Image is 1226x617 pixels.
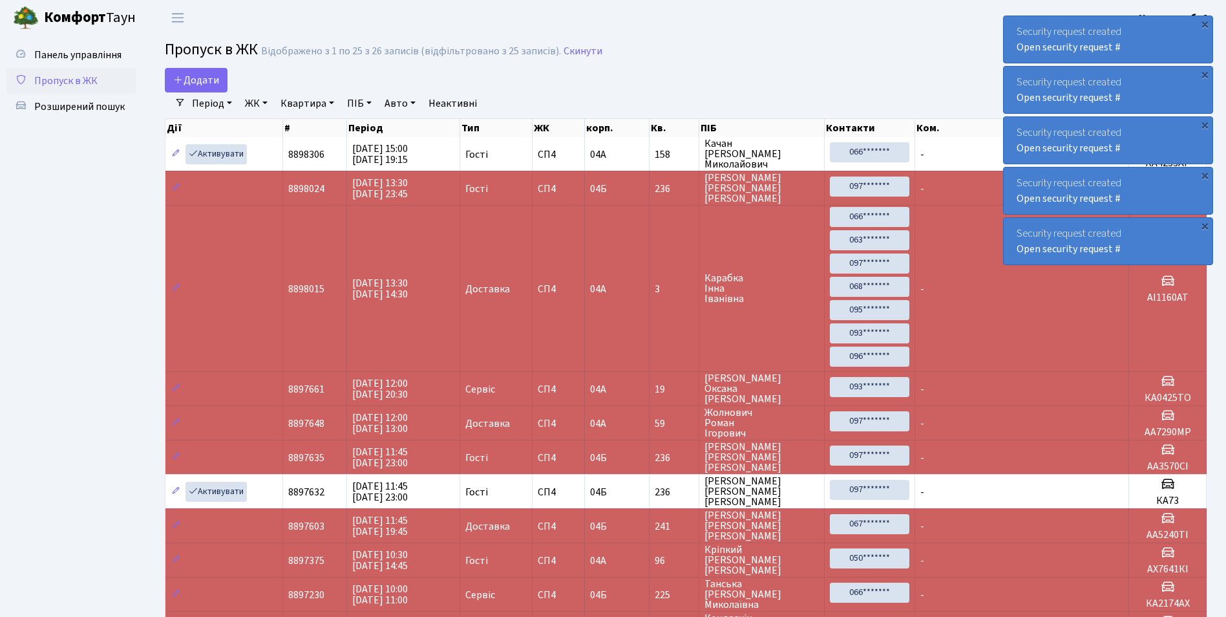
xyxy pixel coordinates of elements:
span: [DATE] 12:00 [DATE] 20:30 [352,376,408,402]
span: 3 [655,284,693,294]
th: Контакти [825,119,915,137]
span: Жолнович Роман Ігорович [704,407,818,438]
a: Активувати [185,482,247,502]
div: × [1198,118,1211,131]
span: 8898015 [288,282,324,296]
th: # [283,119,347,137]
span: 04А [590,147,606,162]
span: 236 [655,453,693,463]
a: Скинути [564,45,602,58]
span: СП4 [538,521,579,532]
h5: КА2174АХ [1134,598,1201,610]
span: Гості [465,184,488,194]
span: [DATE] 10:00 [DATE] 11:00 [352,582,408,607]
th: Кв. [650,119,699,137]
span: 8897648 [288,417,324,431]
span: СП4 [538,590,579,600]
span: - [920,182,924,196]
a: ПІБ [342,92,377,114]
span: [DATE] 12:00 [DATE] 13:00 [352,411,408,436]
span: Качан [PERSON_NAME] Миколайович [704,138,818,169]
a: Неактивні [423,92,482,114]
span: 8897661 [288,382,324,396]
span: Пропуск в ЖК [165,38,258,61]
div: Security request created [1004,218,1212,265]
span: Доставка [465,521,510,532]
a: Open security request # [1017,40,1121,54]
div: × [1198,219,1211,232]
a: Розширений пошук [6,94,136,120]
span: - [920,417,924,431]
a: Open security request # [1017,191,1121,206]
span: 04Б [590,588,607,602]
a: ЖК [240,92,273,114]
span: Доставка [465,284,510,294]
span: 04Б [590,519,607,534]
span: Гості [465,149,488,160]
span: 236 [655,487,693,497]
span: - [920,485,924,499]
span: [PERSON_NAME] [PERSON_NAME] [PERSON_NAME] [704,476,818,507]
span: 8898024 [288,182,324,196]
h5: AI1160AT [1134,292,1201,304]
div: × [1198,17,1211,30]
div: Security request created [1004,168,1212,214]
span: СП4 [538,384,579,395]
span: - [920,147,924,162]
span: [DATE] 11:45 [DATE] 19:45 [352,514,408,539]
span: 8897375 [288,554,324,568]
a: Пропуск в ЖК [6,68,136,94]
div: × [1198,68,1211,81]
h5: АХ7641КІ [1134,563,1201,576]
span: Гості [465,453,488,463]
span: Карабка Інна Іванівна [704,273,818,304]
span: [DATE] 11:45 [DATE] 23:00 [352,445,408,470]
span: СП4 [538,453,579,463]
span: Сервіс [465,384,495,395]
span: - [920,382,924,396]
a: Додати [165,68,227,92]
span: 96 [655,556,693,566]
a: Open security request # [1017,242,1121,256]
span: [DATE] 10:30 [DATE] 14:45 [352,548,408,573]
span: СП4 [538,284,579,294]
span: СП4 [538,149,579,160]
a: Квартира [275,92,339,114]
span: 8897632 [288,485,324,499]
span: Кріпкий [PERSON_NAME] [PERSON_NAME] [704,545,818,576]
span: 225 [655,590,693,600]
th: ПІБ [699,119,824,137]
span: Доставка [465,418,510,429]
a: Open security request # [1017,141,1121,155]
span: 04Б [590,182,607,196]
div: Security request created [1004,67,1212,113]
span: - [920,554,924,568]
div: × [1198,169,1211,182]
th: Дії [165,119,283,137]
span: 04А [590,554,606,568]
span: 04А [590,382,606,396]
span: 04А [590,417,606,431]
h5: КА73 [1134,495,1201,507]
span: Додати [173,73,219,87]
span: Гості [465,487,488,497]
div: Security request created [1004,16,1212,63]
span: 241 [655,521,693,532]
span: СП4 [538,556,579,566]
a: Панель управління [6,42,136,68]
span: 8898306 [288,147,324,162]
span: [PERSON_NAME] [PERSON_NAME] [PERSON_NAME] [704,173,818,204]
span: Гості [465,556,488,566]
button: Переключити навігацію [162,7,194,28]
div: Security request created [1004,117,1212,164]
span: Пропуск в ЖК [34,74,98,88]
a: Активувати [185,144,247,164]
b: Комфорт [44,7,106,28]
span: 8897635 [288,451,324,465]
span: СП4 [538,487,579,497]
h5: АА3570СІ [1134,460,1201,473]
span: [PERSON_NAME] [PERSON_NAME] [PERSON_NAME] [704,442,818,473]
a: Open security request # [1017,91,1121,105]
h5: AA7290MP [1134,426,1201,438]
h5: AA5240TI [1134,529,1201,541]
